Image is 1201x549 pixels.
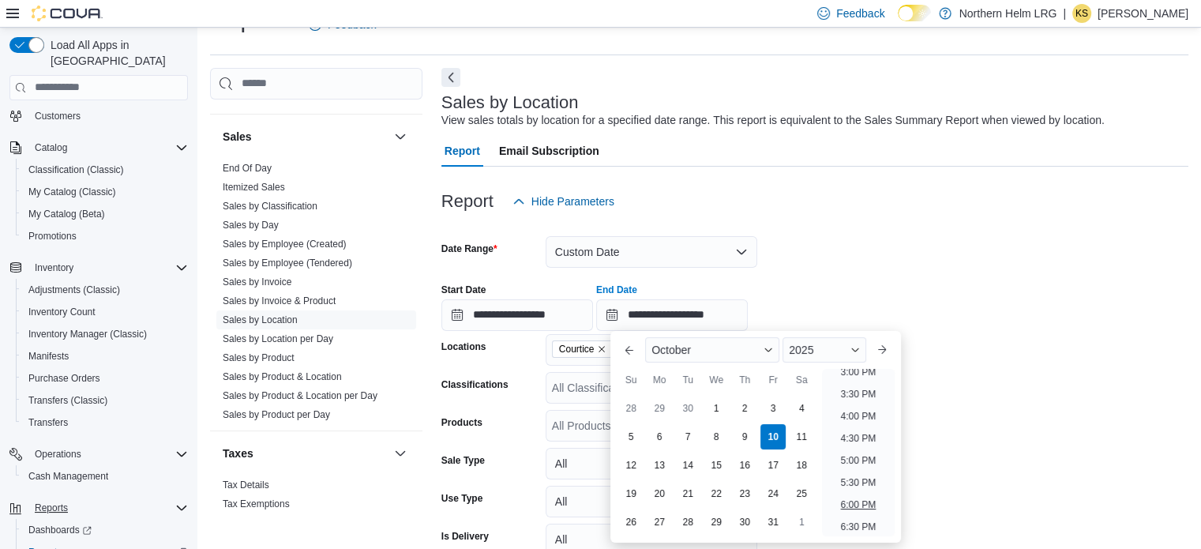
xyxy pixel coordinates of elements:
[223,276,291,288] a: Sales by Invoice
[675,481,700,506] div: day-21
[869,337,895,363] button: Next month
[647,510,672,535] div: day-27
[835,385,883,404] li: 3:30 PM
[441,454,485,467] label: Sale Type
[898,5,931,21] input: Dark Mode
[28,106,188,126] span: Customers
[223,219,279,231] span: Sales by Day
[835,363,883,382] li: 3:00 PM
[441,68,460,87] button: Next
[16,203,194,225] button: My Catalog (Beta)
[223,390,377,401] a: Sales by Product & Location per Day
[1072,4,1091,23] div: Katrina Sirota
[441,340,486,353] label: Locations
[44,37,188,69] span: Load All Apps in [GEOGRAPHIC_DATA]
[836,6,884,21] span: Feedback
[22,205,188,224] span: My Catalog (Beta)
[16,345,194,367] button: Manifests
[28,138,73,157] button: Catalog
[3,497,194,519] button: Reports
[16,389,194,412] button: Transfers (Classic)
[223,333,333,344] a: Sales by Location per Day
[28,186,116,198] span: My Catalog (Classic)
[223,162,272,175] span: End Of Day
[3,104,194,127] button: Customers
[16,225,194,247] button: Promotions
[28,416,68,429] span: Transfers
[441,284,486,296] label: Start Date
[835,451,883,470] li: 5:00 PM
[760,510,786,535] div: day-31
[28,350,69,363] span: Manifests
[28,284,120,296] span: Adjustments (Classic)
[704,424,729,449] div: day-8
[3,257,194,279] button: Inventory
[223,238,347,250] span: Sales by Employee (Created)
[28,445,188,464] span: Operations
[732,367,757,393] div: Th
[28,258,80,277] button: Inventory
[22,303,188,322] span: Inventory Count
[22,467,114,486] a: Cash Management
[898,21,899,22] span: Dark Mode
[223,201,317,212] a: Sales by Classification
[789,510,814,535] div: day-1
[441,112,1105,129] div: View sales totals by location for a specified date range. This report is equivalent to the Sales ...
[789,367,814,393] div: Sa
[22,391,114,410] a: Transfers (Classic)
[223,446,253,461] h3: Taxes
[22,413,188,432] span: Transfers
[28,445,88,464] button: Operations
[789,481,814,506] div: day-25
[16,367,194,389] button: Purchase Orders
[546,448,757,479] button: All
[675,396,700,421] div: day-30
[618,367,644,393] div: Su
[835,407,883,426] li: 4:00 PM
[223,239,347,250] a: Sales by Employee (Created)
[223,479,269,491] span: Tax Details
[704,481,729,506] div: day-22
[223,370,342,383] span: Sales by Product & Location
[546,236,757,268] button: Custom Date
[441,299,593,331] input: Press the down key to open a popover containing a calendar.
[835,473,883,492] li: 5:30 PM
[760,424,786,449] div: day-10
[223,258,352,269] a: Sales by Employee (Tendered)
[22,521,98,540] a: Dashboards
[22,325,188,344] span: Inventory Manager (Classic)
[16,323,194,345] button: Inventory Manager (Classic)
[32,6,103,21] img: Cova
[22,347,188,366] span: Manifests
[223,498,290,510] span: Tax Exemptions
[223,314,298,326] span: Sales by Location
[223,479,269,491] a: Tax Details
[647,396,672,421] div: day-29
[596,299,748,331] input: Press the down key to enter a popover containing a calendar. Press the escape key to close the po...
[22,521,188,540] span: Dashboards
[22,325,153,344] a: Inventory Manager (Classic)
[16,301,194,323] button: Inventory Count
[28,394,107,407] span: Transfers (Classic)
[760,396,786,421] div: day-3
[1098,4,1188,23] p: [PERSON_NAME]
[3,137,194,159] button: Catalog
[28,138,188,157] span: Catalog
[618,396,644,421] div: day-28
[22,205,111,224] a: My Catalog (Beta)
[223,129,388,145] button: Sales
[531,194,614,209] span: Hide Parameters
[223,276,291,288] span: Sales by Invoice
[391,127,410,146] button: Sales
[441,378,509,391] label: Classifications
[22,303,102,322] a: Inventory Count
[223,446,388,461] button: Taxes
[35,141,67,154] span: Catalog
[647,481,672,506] div: day-20
[441,416,482,429] label: Products
[28,258,188,277] span: Inventory
[223,352,295,364] span: Sales by Product
[506,186,621,217] button: Hide Parameters
[647,367,672,393] div: Mo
